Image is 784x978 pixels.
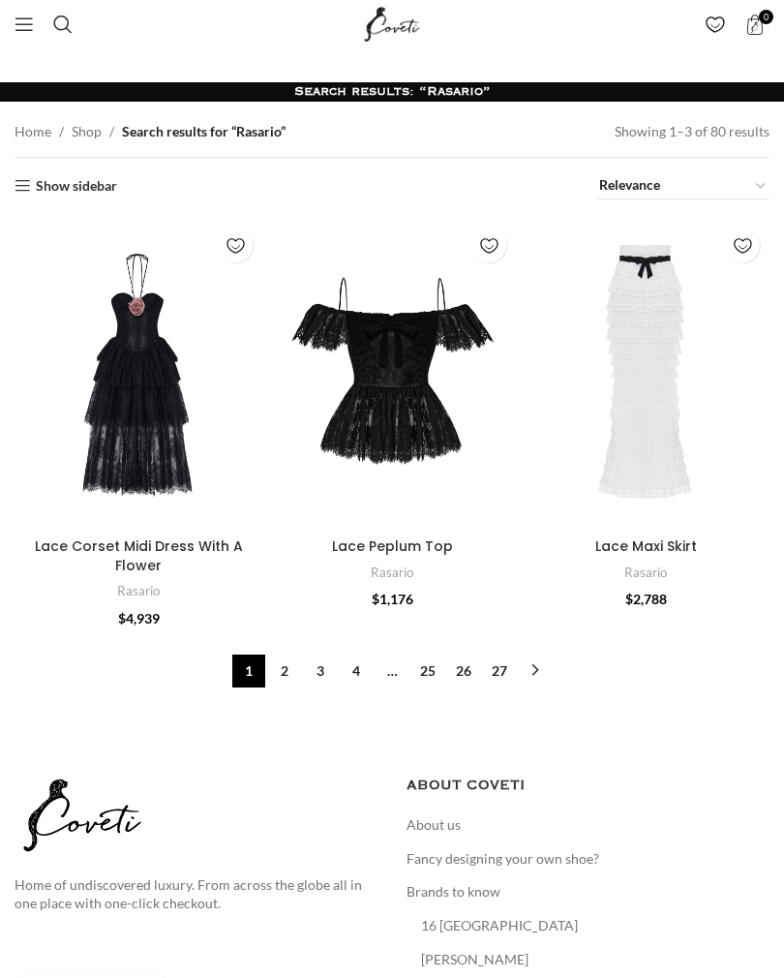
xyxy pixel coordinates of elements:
[268,655,301,688] a: Page 2
[695,5,735,44] div: My Wishlist
[44,5,82,44] a: Search
[597,172,769,199] select: Shop order
[407,882,502,902] a: Brands to know
[360,15,425,31] a: Site logo
[15,121,286,142] nav: Breadcrumb
[294,83,491,101] h1: Search results: “Rasario”
[759,10,773,24] span: 0
[407,849,601,869] a: Fancy designing your own shoe?
[5,5,44,44] a: Open mobile menu
[15,219,262,529] img: Rasario Lace Dress – couture evening dress
[372,591,379,607] span: $
[407,815,463,835] a: About us
[372,591,413,607] bdi: 1,176
[15,775,150,856] img: coveti-black-logo_ueqiqk.png
[332,536,453,556] a: Lace Peplum Top
[735,5,774,44] a: 0
[625,591,633,607] span: $
[118,610,160,627] bdi: 4,939
[15,219,262,529] a: Lace Corset Midi Dress With A Flower
[411,655,444,688] a: Page 25
[522,219,769,529] img: Rasario Lace Skirt – couture evening dress
[122,121,286,142] span: Search results for “Rasario”
[268,219,516,529] img: Rasario Lace Top – couture evening dress
[72,121,102,142] a: Shop
[624,564,667,582] a: Rasario
[268,219,516,529] a: Lace Peplum Top
[118,610,126,627] span: $
[15,655,769,688] nav: Product Pagination
[248,56,536,73] a: Fancy designing your own shoe? | Discover Now
[519,655,552,688] a: →
[304,655,337,688] a: Page 3
[483,655,516,688] a: Page 27
[625,591,667,607] bdi: 2,788
[232,655,265,688] span: Page 1
[376,655,408,688] span: …
[117,582,160,600] a: Rasario
[340,655,373,688] a: Page 4
[35,536,243,575] a: Lace Corset Midi Dress With A Flower
[447,655,480,688] a: Page 26
[615,121,769,142] p: Showing 1–3 of 80 results
[421,950,530,969] a: [PERSON_NAME]
[522,219,769,529] a: Lace Maxi Skirt
[371,564,413,582] a: Rasario
[15,875,377,913] p: Home of undiscovered luxury. From across the globe all in one place with one-click checkout.
[407,775,769,796] h5: ABOUT COVETI
[421,916,580,935] a: 16 [GEOGRAPHIC_DATA]
[595,536,697,556] a: Lace Maxi Skirt
[15,121,51,142] a: Home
